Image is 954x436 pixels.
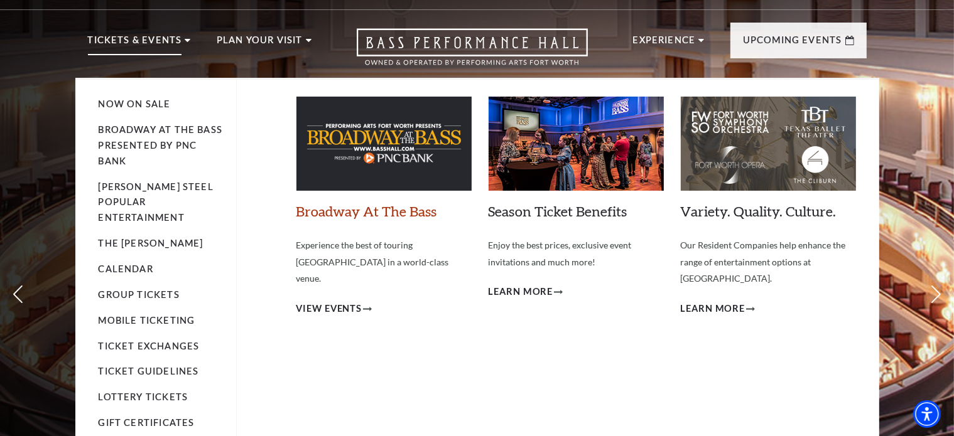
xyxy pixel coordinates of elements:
span: View Events [296,301,362,317]
a: The [PERSON_NAME] [99,238,203,248]
a: Group Tickets [99,289,180,300]
p: Experience [633,33,696,55]
a: Broadway At The Bass presented by PNC Bank [99,124,222,166]
a: [PERSON_NAME] Steel Popular Entertainment [99,181,214,223]
a: Broadway At The Bass [296,203,437,220]
p: Upcoming Events [743,33,842,55]
a: Ticket Exchanges [99,341,200,351]
a: Now On Sale [99,98,171,109]
p: Plan Your Visit [217,33,303,55]
a: Ticket Guidelines [99,366,199,376]
img: Variety. Quality. Culture. [681,97,856,191]
a: Calendar [99,263,153,274]
a: Lottery Tickets [99,391,188,402]
img: Broadway At The Bass [296,97,472,191]
p: Experience the best of touring [GEOGRAPHIC_DATA] in a world-class venue. [296,237,472,287]
a: Learn More Variety. Quality. Culture. [681,301,756,317]
a: Gift Certificates [99,417,195,428]
img: Season Ticket Benefits [489,97,664,191]
a: Open this option [312,28,633,78]
div: Accessibility Menu [913,400,941,428]
p: Tickets & Events [88,33,182,55]
p: Enjoy the best prices, exclusive event invitations and much more! [489,237,664,270]
a: Learn More Season Ticket Benefits [489,284,563,300]
a: Season Ticket Benefits [489,203,627,220]
span: Learn More [681,301,745,317]
p: Our Resident Companies help enhance the range of entertainment options at [GEOGRAPHIC_DATA]. [681,237,856,287]
span: Learn More [489,284,553,300]
a: Variety. Quality. Culture. [681,203,837,220]
a: View Events [296,301,372,317]
a: Mobile Ticketing [99,315,195,326]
